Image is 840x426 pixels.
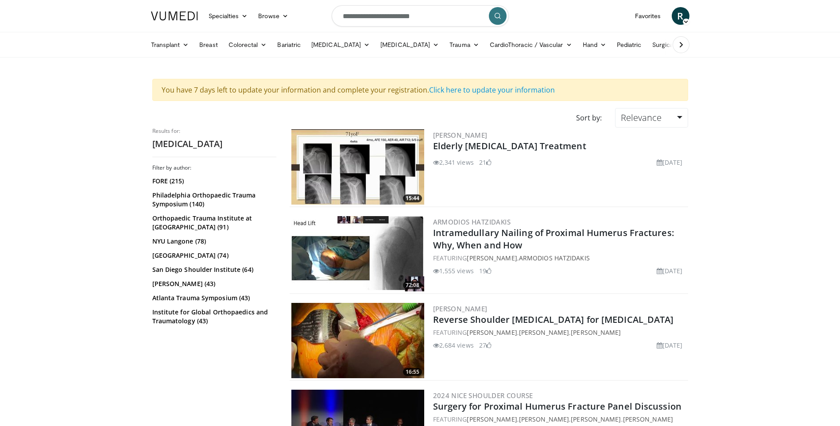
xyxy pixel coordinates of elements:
[272,36,306,54] a: Bariatric
[433,131,488,139] a: [PERSON_NAME]
[571,328,621,337] a: [PERSON_NAME]
[433,253,686,263] div: FEATURING ,
[657,266,683,275] li: [DATE]
[433,341,474,350] li: 2,684 views
[403,368,422,376] span: 16:55
[375,36,444,54] a: [MEDICAL_DATA]
[444,36,484,54] a: Trauma
[152,279,274,288] a: [PERSON_NAME] (43)
[152,79,688,101] div: You have 7 days left to update your information and complete your registration.
[479,158,492,167] li: 21
[479,341,492,350] li: 27
[291,216,424,291] a: 72:08
[569,108,608,128] div: Sort by:
[152,191,274,209] a: Philadelphia Orthopaedic Trauma Symposium (140)
[433,414,686,424] div: FEATURING , , ,
[403,281,422,289] span: 72:08
[519,328,569,337] a: [PERSON_NAME]
[223,36,272,54] a: Colorectal
[152,237,274,246] a: NYU Langone (78)
[152,294,274,302] a: Atlanta Trauma Symposium (43)
[630,7,666,25] a: Favorites
[433,400,681,412] a: Surgery for Proximal Humerus Fracture Panel Discussion
[615,108,688,128] a: Relevance
[433,304,488,313] a: [PERSON_NAME]
[433,140,586,152] a: Elderly [MEDICAL_DATA] Treatment
[146,36,194,54] a: Transplant
[433,391,533,400] a: 2024 Nice Shoulder Course
[152,265,274,274] a: San Diego Shoulder Institute (64)
[479,266,492,275] li: 19
[433,158,474,167] li: 2,341 views
[291,303,424,378] a: 16:55
[291,129,424,205] a: 15:44
[152,177,274,186] a: FORE (215)
[621,112,662,124] span: Relevance
[194,36,223,54] a: Breast
[291,303,424,378] img: d18e963a-637f-4b7b-b564-15b90de41d86.300x170_q85_crop-smart_upscale.jpg
[433,217,511,226] a: Armodios Hatzidakis
[152,164,276,171] h3: Filter by author:
[623,415,673,423] a: [PERSON_NAME]
[433,227,674,251] a: Intramedullary Nailing of Proximal Humerus Fractures: Why, When and How
[429,85,555,95] a: Click here to update your information
[577,36,612,54] a: Hand
[203,7,253,25] a: Specialties
[152,214,274,232] a: Orthopaedic Trauma Institute at [GEOGRAPHIC_DATA] (91)
[433,266,474,275] li: 1,555 views
[657,158,683,167] li: [DATE]
[672,7,689,25] a: R
[253,7,294,25] a: Browse
[291,216,424,291] img: 2294a05c-9c78-43a3-be21-f98653b8503a.300x170_q85_crop-smart_upscale.jpg
[291,129,424,205] img: 00115cb8-bc52-42c4-9807-c411e606a2dc.300x170_q85_crop-smart_upscale.jpg
[152,308,274,325] a: Institute for Global Orthopaedics and Traumatology (43)
[332,5,509,27] input: Search topics, interventions
[571,415,621,423] a: [PERSON_NAME]
[484,36,577,54] a: CardioThoracic / Vascular
[467,328,517,337] a: [PERSON_NAME]
[467,415,517,423] a: [PERSON_NAME]
[467,254,517,262] a: [PERSON_NAME]
[151,12,198,20] img: VuMedi Logo
[403,194,422,202] span: 15:44
[657,341,683,350] li: [DATE]
[152,128,276,135] p: Results for:
[647,36,718,54] a: Surgical Oncology
[433,328,686,337] div: FEATURING , ,
[306,36,375,54] a: [MEDICAL_DATA]
[152,138,276,150] h2: [MEDICAL_DATA]
[519,254,590,262] a: Armodios Hatzidakis
[519,415,569,423] a: [PERSON_NAME]
[152,251,274,260] a: [GEOGRAPHIC_DATA] (74)
[612,36,647,54] a: Pediatric
[433,314,674,325] a: Reverse Shoulder [MEDICAL_DATA] for [MEDICAL_DATA]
